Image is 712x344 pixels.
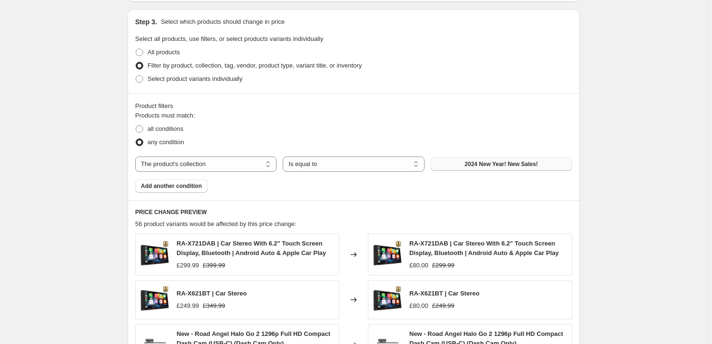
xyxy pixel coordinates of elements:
span: all conditions [148,125,183,132]
h2: Step 3. [135,17,157,27]
strike: £399.99 [203,261,225,270]
button: Add another condition [135,179,208,193]
div: £299.99 [177,261,199,270]
strike: £349.99 [203,301,225,311]
div: £80.00 [409,261,428,270]
span: Products must match: [135,112,195,119]
img: rax721dab_warranty_1_1_80x.jpg [373,240,402,269]
span: 2024 New Year! New Sales! [465,160,538,168]
div: £80.00 [409,301,428,311]
span: any condition [148,138,184,146]
div: Product filters [135,101,572,111]
img: rax721dab_warranty_1_1_38e18ed0-886a-4c81-8dd9-8c7d7624ebae_80x.jpg [140,285,169,314]
span: Filter by product, collection, tag, vendor, product type, variant title, or inventory [148,62,362,69]
span: RA-X621BT | Car Stereo [177,290,247,297]
strike: £249.99 [432,301,455,311]
h6: PRICE CHANGE PREVIEW [135,208,572,216]
span: Select all products, use filters, or select products variants individually [135,35,323,42]
span: 56 product variants would be affected by this price change: [135,220,297,227]
div: £249.99 [177,301,199,311]
span: Add another condition [141,182,202,190]
p: Select which products should change in price [161,17,285,27]
span: RA-X721DAB | Car Stereo With 6.2" Touch Screen Display, Bluetooth | Android Auto & Apple Car Play [409,240,559,256]
img: rax721dab_warranty_1_1_80x.jpg [140,240,169,269]
span: All products [148,49,180,56]
strike: £299.99 [432,261,455,270]
button: 2024 New Year! New Sales! [431,157,572,171]
span: RA-X621BT | Car Stereo [409,290,479,297]
img: rax721dab_warranty_1_1_38e18ed0-886a-4c81-8dd9-8c7d7624ebae_80x.jpg [373,285,402,314]
span: Select product variants individually [148,75,242,82]
span: RA-X721DAB | Car Stereo With 6.2" Touch Screen Display, Bluetooth | Android Auto & Apple Car Play [177,240,326,256]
